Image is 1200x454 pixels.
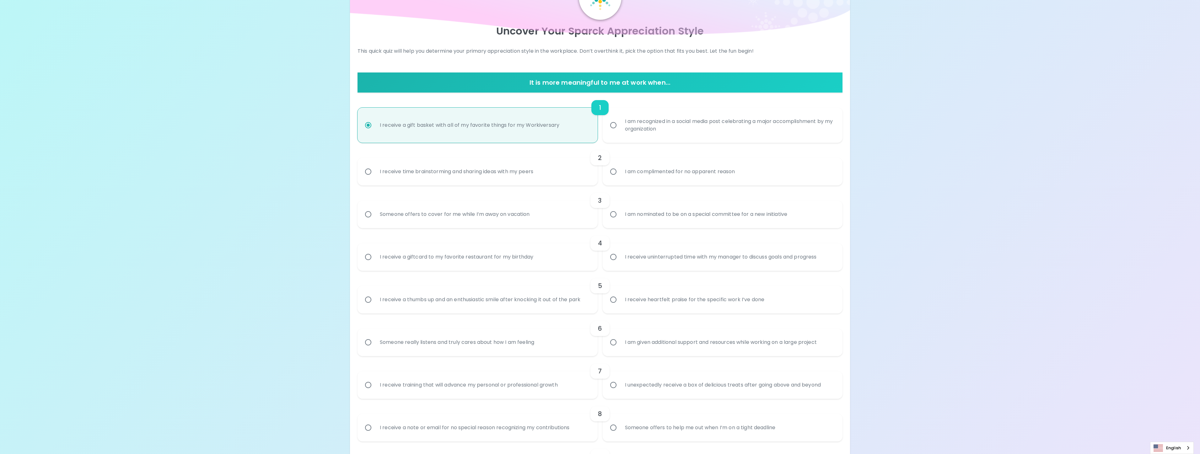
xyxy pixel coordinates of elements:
div: Someone really listens and truly cares about how I am feeling [375,331,539,354]
div: choice-group-check [358,313,842,356]
p: This quick quiz will help you determine your primary appreciation style in the workplace. Don’t o... [358,47,842,55]
h6: 4 [598,238,602,248]
div: choice-group-check [358,228,842,271]
div: I receive training that will advance my personal or professional growth [375,374,563,396]
div: Someone offers to help me out when I’m on a tight deadline [620,416,781,439]
h6: 8 [598,409,602,419]
div: Someone offers to cover for me while I’m away on vacation [375,203,535,226]
h6: 2 [598,153,602,163]
div: choice-group-check [358,185,842,228]
div: choice-group-check [358,399,842,441]
div: I am recognized in a social media post celebrating a major accomplishment by my organization [620,110,839,140]
div: I receive a thumbs up and an enthusiastic smile after knocking it out of the park [375,288,585,311]
div: choice-group-check [358,271,842,313]
div: I receive time brainstorming and sharing ideas with my peers [375,160,538,183]
aside: Language selected: English [1150,442,1194,454]
div: Language [1150,442,1194,454]
h6: 1 [599,103,601,113]
h6: 7 [598,366,602,376]
h6: It is more meaningful to me at work when... [360,77,840,88]
div: choice-group-check [358,143,842,185]
div: I am complimented for no apparent reason [620,160,740,183]
h6: 3 [598,195,602,206]
h6: 6 [598,323,602,334]
div: I receive heartfelt praise for the specific work I’ve done [620,288,770,311]
div: I unexpectedly receive a box of delicious treats after going above and beyond [620,374,826,396]
div: I am nominated to be on a special committee for a new initiative [620,203,793,226]
div: I am given additional support and resources while working on a large project [620,331,822,354]
div: I receive a gift basket with all of my favorite things for my Workiversary [375,114,564,136]
div: choice-group-check [358,356,842,399]
div: I receive a note or email for no special reason recognizing my contributions [375,416,574,439]
a: English [1150,442,1193,454]
div: I receive a giftcard to my favorite restaurant for my birthday [375,246,538,268]
div: choice-group-check [358,93,842,143]
div: I receive uninterrupted time with my manager to discuss goals and progress [620,246,822,268]
h6: 5 [598,281,602,291]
